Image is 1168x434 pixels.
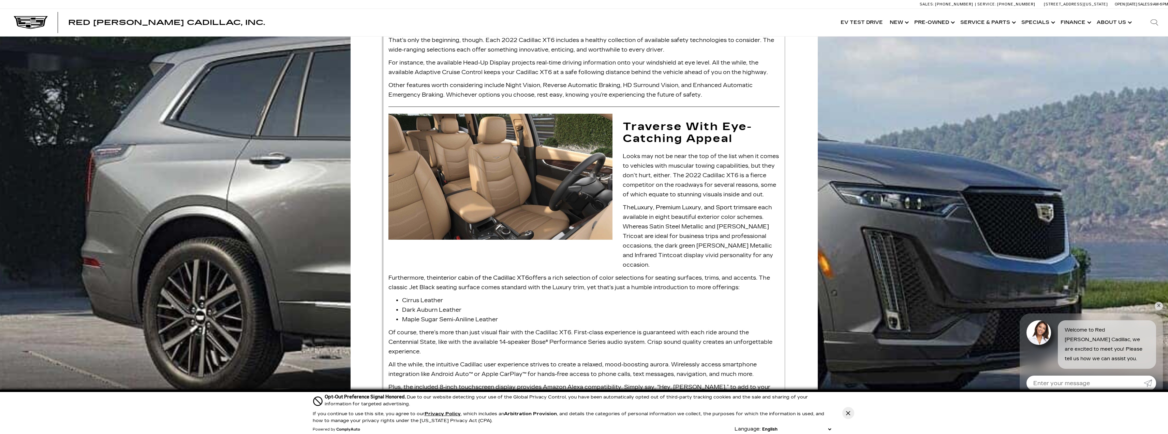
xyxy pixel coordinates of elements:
[388,382,780,411] p: Plus, the included 8-inch touchscreen display provides Amazon Alexa compatibility. Simply say, “H...
[1058,320,1156,369] div: Welcome to Red [PERSON_NAME] Cadillac, we are excited to meet you! Please tell us how we can assi...
[911,9,957,36] a: Pre-Owned
[388,114,612,240] img: Cadillac XT6 Interior
[623,120,752,145] strong: Traverse With Eye-Catching Appeal
[1144,376,1156,391] a: Submit
[623,152,780,199] p: Looks may not be near the top of the list when it comes to vehicles with muscular towing capabili...
[997,2,1035,6] span: [PHONE_NUMBER]
[402,305,780,315] li: Dark Auburn Leather
[388,36,780,55] p: That’s only the beginning, though. Each 2022 Cadillac XT6 includes a healthy collection of availa...
[68,18,265,27] span: Red [PERSON_NAME] Cadillac, Inc.
[1093,9,1134,36] a: About Us
[1026,376,1144,391] input: Enter your message
[1141,9,1168,36] div: Search
[886,9,911,36] a: New
[436,275,529,281] a: interior cabin of the Cadillac XT6
[325,393,833,407] div: Due to our website detecting your use of the Global Privacy Control, you have been automatically ...
[634,204,748,211] a: Luxury, Premium Luxury, and Sport trims
[402,315,780,324] li: Maple Sugar Semi-Aniline Leather
[623,203,780,270] p: The are each available in eight beautiful exterior color schemes. Whereas Satin Steel Metallic an...
[68,19,265,26] a: Red [PERSON_NAME] Cadillac, Inc.
[735,427,760,432] div: Language:
[313,428,360,432] div: Powered by
[504,411,557,417] strong: Arbitration Provision
[935,2,973,6] span: [PHONE_NUMBER]
[1044,2,1108,6] a: [STREET_ADDRESS][US_STATE]
[1026,320,1051,345] img: Agent profile photo
[388,273,780,292] p: Furthermore, the offers a rich selection of color selections for seating surfaces, trims, and acc...
[1150,2,1168,6] span: 9 AM-6 PM
[977,2,996,6] span: Service:
[425,411,461,417] u: Privacy Policy
[336,428,360,432] a: ComplyAuto
[325,394,407,400] span: Opt-Out Preference Signal Honored .
[1115,2,1137,6] span: Open [DATE]
[1138,2,1150,6] span: Sales:
[920,2,975,6] a: Sales: [PHONE_NUMBER]
[14,16,48,29] img: Cadillac Dark Logo with Cadillac White Text
[837,9,886,36] a: EV Test Drive
[842,407,854,419] button: Close Button
[388,360,780,379] p: All the while, the intuitive Cadillac user experience strives to create a relaxed, mood-boosting ...
[760,426,833,433] select: Language Select
[920,2,934,6] span: Sales:
[957,9,1018,36] a: Service & Parts
[1018,9,1057,36] a: Specials
[1057,9,1093,36] a: Finance
[388,58,780,77] p: For instance, the available Head-Up Display projects real-time driving information onto your wind...
[313,411,824,423] p: If you continue to use this site, you agree to our , which includes an , and details the categori...
[975,2,1037,6] a: Service: [PHONE_NUMBER]
[388,81,780,100] p: Other features worth considering include Night Vision, Reverse Automatic Braking, HD Surround Vis...
[402,296,780,305] li: Cirrus Leather
[388,328,780,356] p: Of course, there’s more than just visual flair with the Cadillac XT6. First-class experience is g...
